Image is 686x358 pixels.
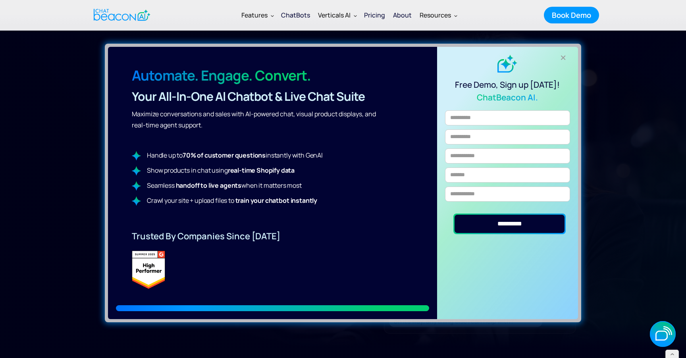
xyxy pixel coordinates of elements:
[354,14,357,17] img: Dropdown
[87,5,155,25] a: home
[281,10,310,21] div: ChatBots
[176,181,241,190] strong: handoff to live agents
[277,5,314,25] a: ChatBots
[393,10,412,21] div: About
[132,108,389,131] p: Maximize conversations and sales with Al-powered chat, visual product displays, and real-time age...
[237,6,277,25] div: Features
[445,110,570,234] form: Email Form
[389,5,416,25] a: About
[235,196,318,205] strong: train your chatbot instantly
[544,7,599,23] a: Book Demo
[147,165,295,176] div: Show products in chat using
[228,166,295,175] strong: real-time Shopify data
[314,6,360,25] div: Verticals AI
[147,150,323,161] div: Handle up to instantly with GenAl
[318,10,351,21] div: Verticals AI
[552,10,591,20] div: Book Demo
[132,135,389,146] p: ‍
[132,67,389,85] h3: Automate. Engage. Convert.
[420,10,451,21] div: Resources
[271,14,274,17] img: Dropdown
[241,10,268,21] div: Features
[183,151,266,160] strong: 70% of customer questions
[147,180,302,191] div: Seamless when it matters most
[445,73,570,104] div: Free Demo, Sign up [DATE]!
[557,51,570,64] div: +
[364,10,385,21] div: Pricing
[454,14,457,17] img: Dropdown
[132,89,389,104] h4: Your all-in-one Al Chatbot & Live Chat Suite
[477,92,538,103] strong: ChatBeacon AI.
[108,230,437,243] h5: Trusted by companies Since [DATE]
[416,6,461,25] div: Resources
[360,5,389,25] a: Pricing
[147,195,317,206] div: Crawl your site + upload files to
